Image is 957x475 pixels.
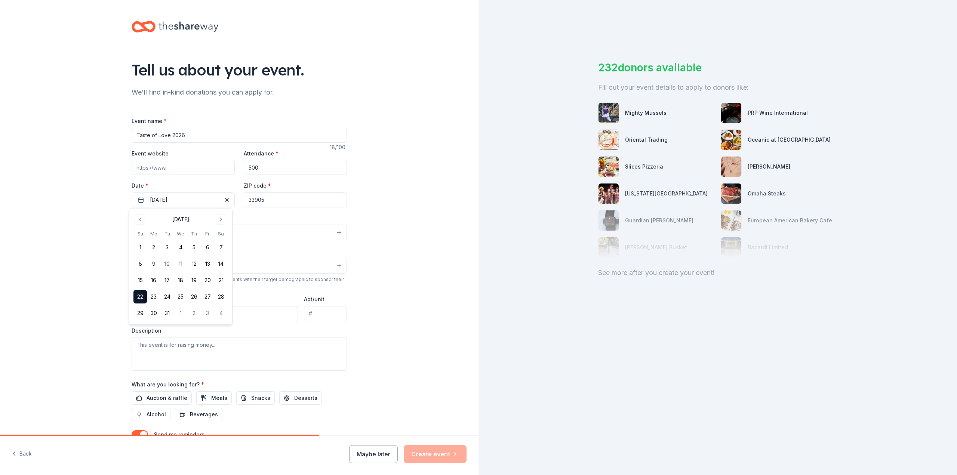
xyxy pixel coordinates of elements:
[174,241,187,254] button: 4
[625,108,667,117] div: Mighty Mussels
[598,267,837,279] div: See more after you create your event!
[12,446,32,462] button: Back
[133,241,147,254] button: 1
[147,290,160,303] button: 23
[201,230,214,238] th: Friday
[201,257,214,271] button: 13
[132,59,347,80] div: Tell us about your event.
[598,81,837,93] div: Fill out your event details to apply to donors like:
[132,225,347,240] button: Select
[211,394,227,402] span: Meals
[160,230,174,238] th: Tuesday
[132,117,167,125] label: Event name
[216,214,226,225] button: Go to next month
[598,60,837,75] div: 232 donors available
[244,182,271,189] label: ZIP code
[174,257,187,271] button: 11
[190,410,218,419] span: Beverages
[160,306,174,320] button: 31
[187,306,201,320] button: 2
[147,410,166,419] span: Alcohol
[133,230,147,238] th: Sunday
[214,241,228,254] button: 7
[598,130,619,150] img: photo for Oriental Trading
[132,192,235,207] button: [DATE]
[349,445,398,463] button: Maybe later
[721,130,741,150] img: photo for Oceanic at Pompano Beach
[154,431,204,438] label: Send me reminders
[244,160,347,175] input: 20
[133,290,147,303] button: 22
[214,290,228,303] button: 28
[721,103,741,123] img: photo for PRP Wine International
[214,230,228,238] th: Saturday
[147,274,160,287] button: 16
[132,277,347,289] div: We use this information to help brands find events with their target demographic to sponsor their...
[201,290,214,303] button: 27
[304,306,347,321] input: #
[133,257,147,271] button: 8
[147,230,160,238] th: Monday
[132,182,235,189] label: Date
[201,274,214,287] button: 20
[279,391,322,405] button: Desserts
[201,241,214,254] button: 6
[721,157,741,177] img: photo for Kendra Scott
[748,162,790,171] div: [PERSON_NAME]
[175,408,222,421] button: Beverages
[598,103,619,123] img: photo for Mighty Mussels
[214,257,228,271] button: 14
[748,135,831,144] div: Oceanic at [GEOGRAPHIC_DATA]
[187,241,201,254] button: 5
[304,296,324,303] label: Apt/unit
[174,290,187,303] button: 25
[160,290,174,303] button: 24
[598,157,619,177] img: photo for Slices Pizzeria
[174,230,187,238] th: Wednesday
[187,230,201,238] th: Thursday
[133,274,147,287] button: 15
[251,394,270,402] span: Snacks
[160,241,174,254] button: 3
[132,391,192,405] button: Auction & raffle
[330,143,347,152] div: 18 /100
[132,150,169,157] label: Event website
[244,150,279,157] label: Attendance
[196,391,232,405] button: Meals
[135,214,145,225] button: Go to previous month
[174,306,187,320] button: 1
[132,128,347,143] input: Spring Fundraiser
[201,306,214,320] button: 3
[172,215,189,224] div: [DATE]
[132,160,235,175] input: https://www...
[160,257,174,271] button: 10
[132,86,347,98] div: We'll find in-kind donations you can apply for.
[214,274,228,287] button: 21
[187,290,201,303] button: 26
[160,274,174,287] button: 17
[147,306,160,320] button: 30
[174,274,187,287] button: 18
[236,391,275,405] button: Snacks
[625,135,668,144] div: Oriental Trading
[132,258,347,274] button: Select
[244,192,347,207] input: 12345 (U.S. only)
[187,274,201,287] button: 19
[748,108,808,117] div: PRP Wine International
[294,394,317,402] span: Desserts
[187,257,201,271] button: 12
[147,394,187,402] span: Auction & raffle
[147,257,160,271] button: 9
[625,162,663,171] div: Slices Pizzeria
[132,408,170,421] button: Alcohol
[132,381,204,388] label: What are you looking for?
[133,306,147,320] button: 29
[214,306,228,320] button: 4
[132,327,161,334] label: Description
[147,241,160,254] button: 2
